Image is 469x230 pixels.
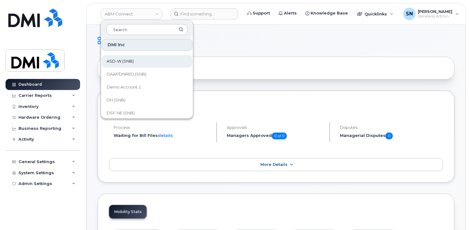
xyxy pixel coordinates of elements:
[107,71,146,77] span: DAAF/DNRED (SNB)
[158,133,173,138] a: details
[102,107,192,119] a: DSF-NE (SNB)
[102,55,192,68] a: ASD-W (SNB)
[227,133,324,139] h5: Managers Approved
[340,133,443,139] h5: Managerial Disputes
[260,162,288,167] span: More Details
[102,68,192,80] a: DAAF/DNRED (SNB)
[107,58,134,64] span: ASD-W (SNB)
[107,97,125,103] span: DH (SNB)
[102,94,192,106] a: DH (SNB)
[107,110,135,116] span: DSF-NE (SNB)
[385,133,393,139] span: 0
[102,81,192,93] a: Demo Account 1
[340,125,443,130] h4: Disputes
[227,125,324,130] h4: Approvals
[107,24,187,35] input: Search
[114,125,211,130] h4: Process
[272,133,287,139] span: 0 of 0
[102,39,192,51] div: DMI Inc
[109,102,443,111] h2: [DATE] Billing Cycle
[114,133,211,138] li: Waiting for Bill Files
[107,84,141,90] span: Demo Account 1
